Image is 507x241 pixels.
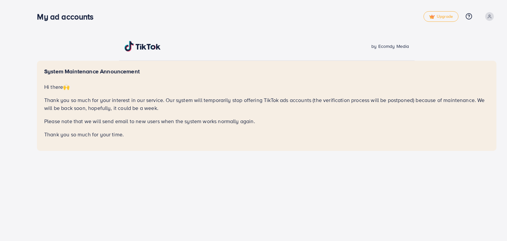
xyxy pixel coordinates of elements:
a: tickUpgrade [423,11,458,22]
span: by Ecomdy Media [371,43,409,50]
p: Hi there [44,83,489,91]
h3: My ad accounts [37,12,99,21]
p: Please note that we will send email to new users when the system works normally again. [44,117,489,125]
h5: System Maintenance Announcement [44,68,489,75]
img: tick [429,15,435,19]
span: 🙌 [63,83,70,90]
p: Thank you so much for your interest in our service. Our system will temporarily stop offering Tik... [44,96,489,112]
img: TikTok [124,41,161,52]
p: Thank you so much for your time. [44,130,489,138]
span: Upgrade [429,14,453,19]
